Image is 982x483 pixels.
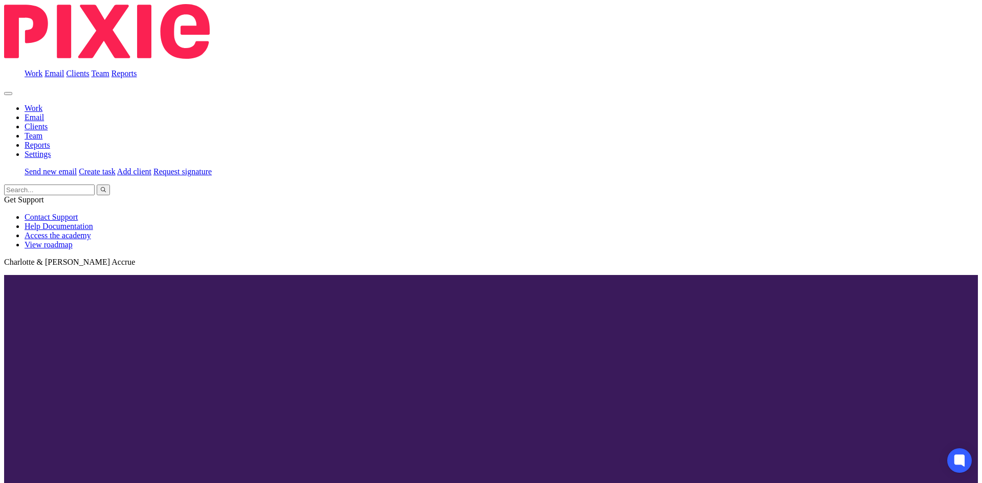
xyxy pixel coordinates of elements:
[25,167,77,176] a: Send new email
[25,213,78,221] a: Contact Support
[4,258,978,267] p: Charlotte & [PERSON_NAME] Accrue
[4,4,210,59] img: Pixie
[25,113,44,122] a: Email
[25,141,50,149] a: Reports
[25,131,42,140] a: Team
[97,185,110,195] button: Search
[25,104,42,112] a: Work
[4,185,95,195] input: Search
[153,167,212,176] a: Request signature
[91,69,109,78] a: Team
[25,150,51,158] a: Settings
[111,69,137,78] a: Reports
[66,69,89,78] a: Clients
[79,167,116,176] a: Create task
[25,222,93,231] a: Help Documentation
[4,195,44,204] span: Get Support
[25,231,91,240] a: Access the academy
[117,167,151,176] a: Add client
[25,240,73,249] a: View roadmap
[25,69,42,78] a: Work
[25,122,48,131] a: Clients
[44,69,64,78] a: Email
